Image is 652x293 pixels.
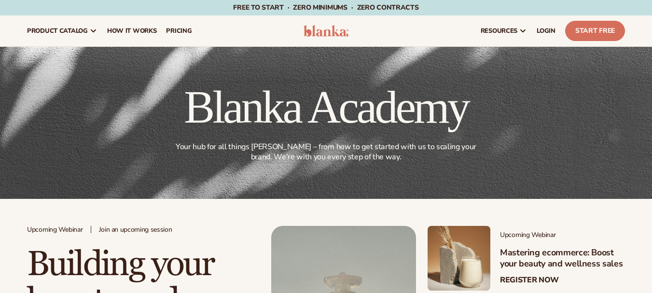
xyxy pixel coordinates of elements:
span: Free to start · ZERO minimums · ZERO contracts [233,3,418,12]
p: Your hub for all things [PERSON_NAME] – from how to get started with us to scaling your brand. We... [172,142,480,162]
span: resources [481,27,517,35]
a: Start Free [565,21,625,41]
span: How It Works [107,27,157,35]
span: product catalog [27,27,88,35]
span: Join an upcoming session [99,226,172,234]
a: pricing [161,15,196,46]
span: Upcoming Webinar [500,231,625,239]
span: pricing [166,27,192,35]
a: How It Works [102,15,162,46]
span: Upcoming Webinar [27,226,83,234]
h1: Blanka Academy [170,84,482,130]
a: LOGIN [532,15,560,46]
img: logo [304,25,349,37]
a: product catalog [22,15,102,46]
a: resources [476,15,532,46]
h3: Mastering ecommerce: Boost your beauty and wellness sales [500,247,625,270]
a: Register Now [500,276,559,285]
span: LOGIN [537,27,555,35]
